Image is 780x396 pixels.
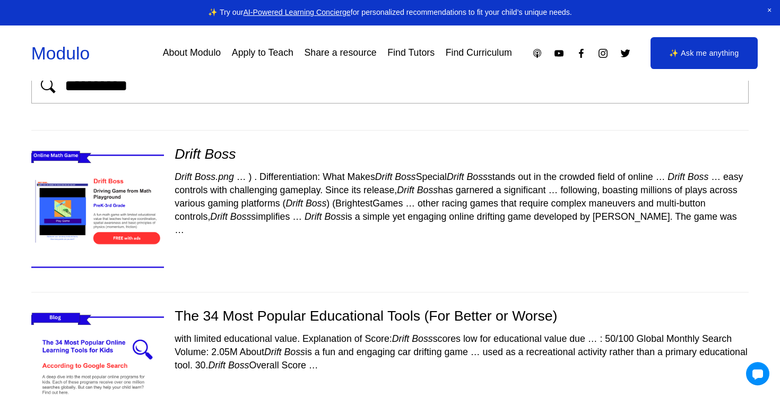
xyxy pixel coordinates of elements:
[397,185,414,195] em: Drift
[306,198,326,209] em: Boss
[175,333,585,344] span: with limited educational value. Explanation of Score: scores low for educational value due
[324,211,345,222] em: Boss
[230,211,251,222] em: Boss
[208,360,226,371] em: Drift
[31,44,90,63] a: Modulo
[688,171,708,182] em: Boss
[204,146,236,162] em: Boss
[232,44,293,63] a: Apply to Teach
[31,131,749,292] div: Drift Boss Drift Boss.png … ) . Differentiation: What MakesDrift BossSpecialDrift Bossstands out ...
[31,307,749,325] div: The 34 Most Popular Educational Tools (For Better or Worse)
[305,211,322,222] em: Drift
[548,185,558,195] span: …
[248,171,653,182] span: ) . Differentiation: What Makes Special stands out in the crowded field of online
[195,171,234,182] em: Boss.png
[175,198,705,222] span: other racing games that require complex maneuvers and multi-button controls, simplifies
[576,48,587,59] a: Facebook
[588,333,597,344] span: …
[447,171,464,182] em: Drift
[405,198,415,209] span: …
[395,171,415,182] em: Boss
[292,211,302,222] span: …
[651,37,758,69] a: ✨ Ask me anything
[532,48,543,59] a: Apple Podcasts
[175,146,201,162] em: Drift
[392,333,410,344] em: Drift
[417,185,438,195] em: Boss
[620,48,631,59] a: Twitter
[597,48,609,59] a: Instagram
[446,44,512,63] a: Find Curriculum
[175,333,732,357] span: : 50/100 Global Monthly Search Volume: 2.05M About is a fun and engaging car drifting game
[175,171,192,182] em: Drift
[228,360,249,371] em: Boss
[175,171,743,195] span: easy controls with challenging gameplay. Since its release, has garnered a significant
[175,347,747,371] span: used as a recreational activity rather than a primary educational tool. 30. Overall Score
[284,347,305,357] em: Boss
[375,171,393,182] em: Drift
[163,44,221,63] a: About Modulo
[175,225,184,235] span: …
[387,44,435,63] a: Find Tutors
[412,333,432,344] em: Boss
[471,347,480,357] span: …
[305,211,737,222] span: is a simple yet engaging online drifting game developed by [PERSON_NAME]. The game was
[309,360,318,371] span: …
[210,211,228,222] em: Drift
[243,8,350,16] a: AI-Powered Learning Concierge
[553,48,565,59] a: YouTube
[656,171,665,182] span: …
[305,44,377,63] a: Share a resource
[668,171,685,182] em: Drift
[711,171,721,182] span: …
[264,347,282,357] em: Drift
[285,198,303,209] em: Drift
[237,171,246,182] span: …
[175,185,737,209] span: following, boasting millions of plays across various gaming platforms ( ) (BrightestGames
[466,171,487,182] em: Boss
